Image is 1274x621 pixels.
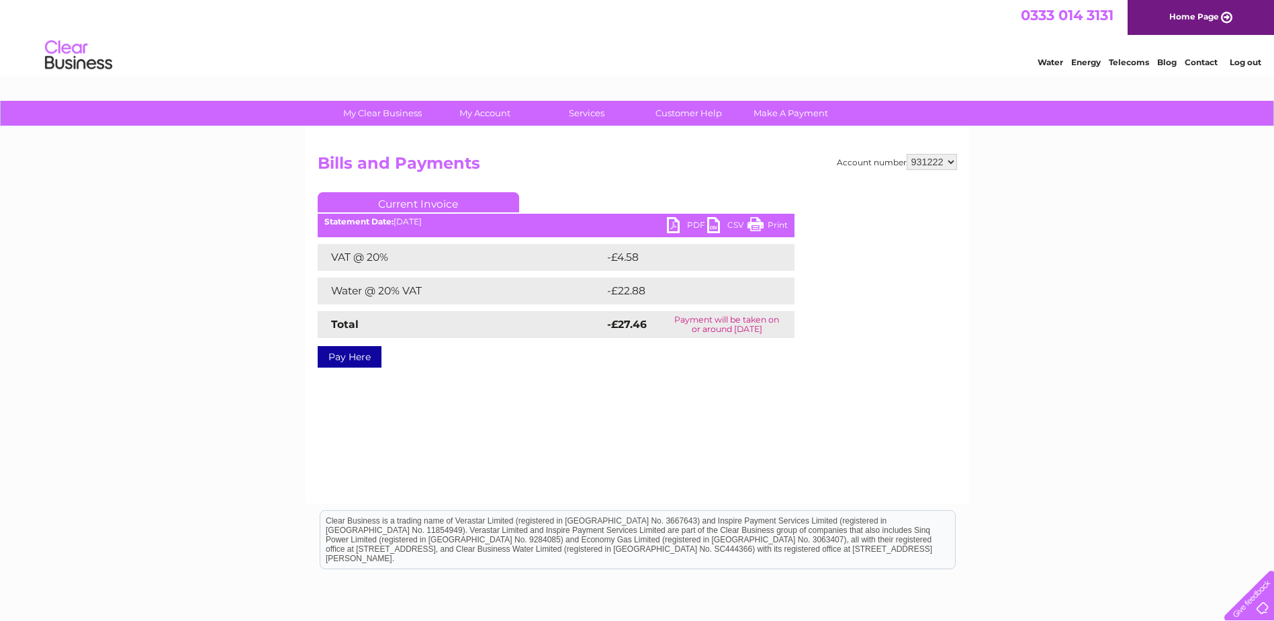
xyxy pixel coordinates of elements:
td: Water @ 20% VAT [318,278,604,304]
b: Statement Date: [324,216,394,226]
a: Blog [1157,57,1177,67]
a: Energy [1071,57,1101,67]
a: Contact [1185,57,1218,67]
a: Current Invoice [318,192,519,212]
a: Pay Here [318,346,381,368]
a: Log out [1230,57,1261,67]
td: VAT @ 20% [318,244,604,271]
div: Account number [837,154,957,170]
a: CSV [707,217,747,237]
a: Customer Help [633,101,744,126]
td: -£22.88 [604,278,770,304]
a: Services [531,101,642,126]
a: PDF [667,217,707,237]
a: My Account [429,101,540,126]
td: Payment will be taken on or around [DATE] [659,311,794,338]
a: Print [747,217,788,237]
a: Make A Payment [735,101,846,126]
strong: Total [331,318,359,331]
a: My Clear Business [327,101,438,126]
div: [DATE] [318,217,794,226]
a: 0333 014 3131 [1021,7,1113,24]
td: -£4.58 [604,244,766,271]
strong: -£27.46 [607,318,647,331]
a: Telecoms [1109,57,1149,67]
h2: Bills and Payments [318,154,957,179]
img: logo.png [44,35,113,76]
div: Clear Business is a trading name of Verastar Limited (registered in [GEOGRAPHIC_DATA] No. 3667643... [320,7,955,65]
a: Water [1038,57,1063,67]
